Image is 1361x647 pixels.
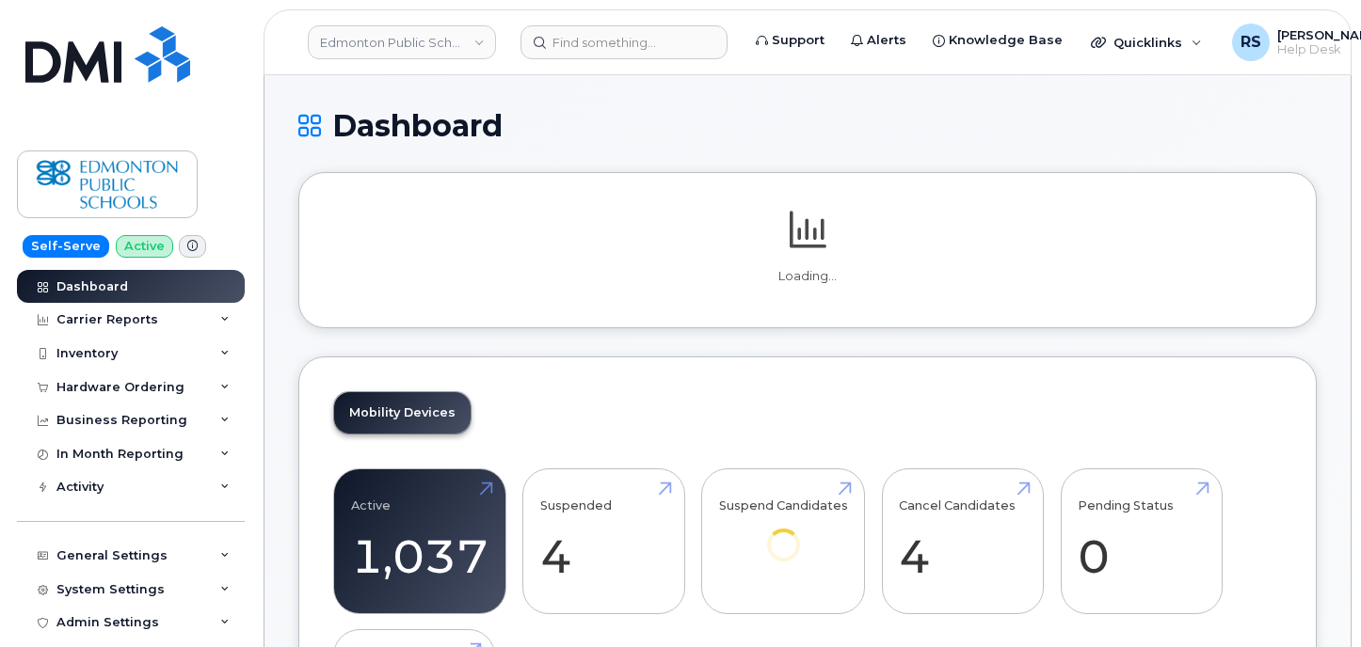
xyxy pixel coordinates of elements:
[351,480,488,604] a: Active 1,037
[540,480,667,604] a: Suspended 4
[334,392,471,434] a: Mobility Devices
[333,268,1282,285] p: Loading...
[298,109,1317,142] h1: Dashboard
[1078,480,1205,604] a: Pending Status 0
[899,480,1026,604] a: Cancel Candidates 4
[719,480,848,588] a: Suspend Candidates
